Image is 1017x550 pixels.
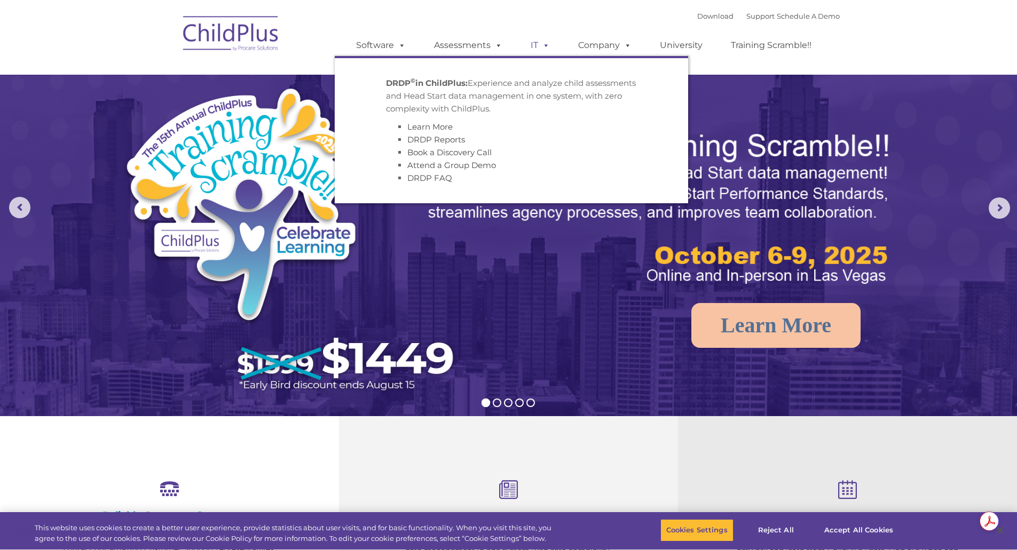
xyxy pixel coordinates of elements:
[178,9,285,62] img: ChildPlus by Procare Solutions
[53,509,286,521] h4: Reliable Customer Support
[407,173,452,183] a: DRDP FAQ
[148,70,181,78] span: Last name
[35,523,559,544] div: This website uses cookies to create a better user experience, provide statistics about user visit...
[345,35,416,56] a: Software
[392,511,625,523] h4: Child Development Assessments in ChildPlus
[520,35,561,56] a: IT
[818,519,899,541] button: Accept All Cookies
[148,114,194,122] span: Phone number
[407,147,492,157] a: Book a Discovery Call
[423,35,513,56] a: Assessments
[743,519,809,541] button: Reject All
[407,160,496,170] a: Attend a Group Demo
[407,134,465,145] a: DRDP Reports
[411,77,415,84] sup: ©
[407,122,453,132] a: Learn More
[386,78,468,88] strong: DRDP in ChildPlus:
[777,12,840,20] a: Schedule A Demo
[731,511,964,523] h4: Free Regional Meetings
[720,35,822,56] a: Training Scramble!!
[660,519,734,541] button: Cookies Settings
[697,12,734,20] a: Download
[567,35,642,56] a: Company
[697,12,840,20] font: |
[386,77,637,115] p: Experience and analyze child assessments and Head Start data management in one system, with zero ...
[649,35,713,56] a: University
[746,12,775,20] a: Support
[691,303,861,348] a: Learn More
